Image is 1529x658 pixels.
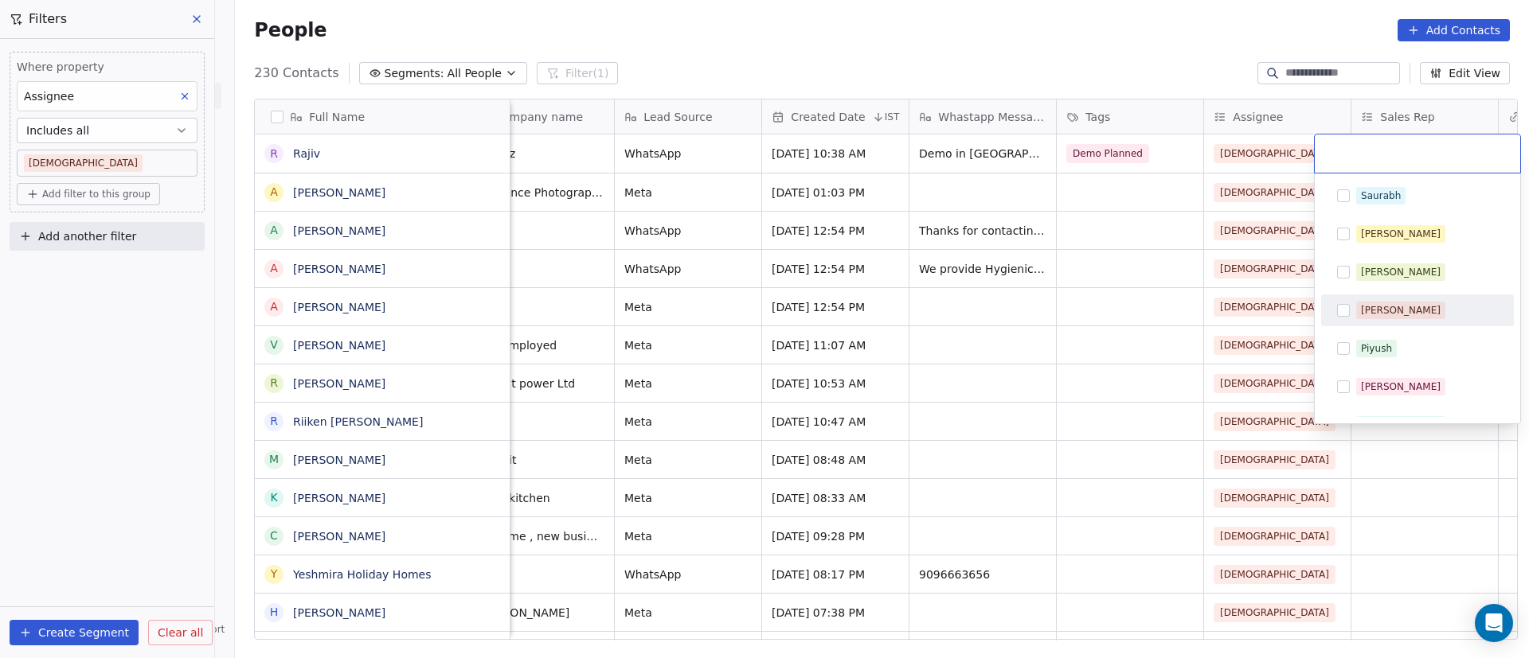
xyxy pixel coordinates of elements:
[1361,265,1441,279] div: [PERSON_NAME]
[1361,380,1441,394] div: [PERSON_NAME]
[1361,303,1441,317] div: [PERSON_NAME]
[1361,189,1401,203] div: Saurabh
[1361,227,1441,241] div: [PERSON_NAME]
[1361,341,1392,356] div: Piyush
[1321,180,1514,479] div: Suggestions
